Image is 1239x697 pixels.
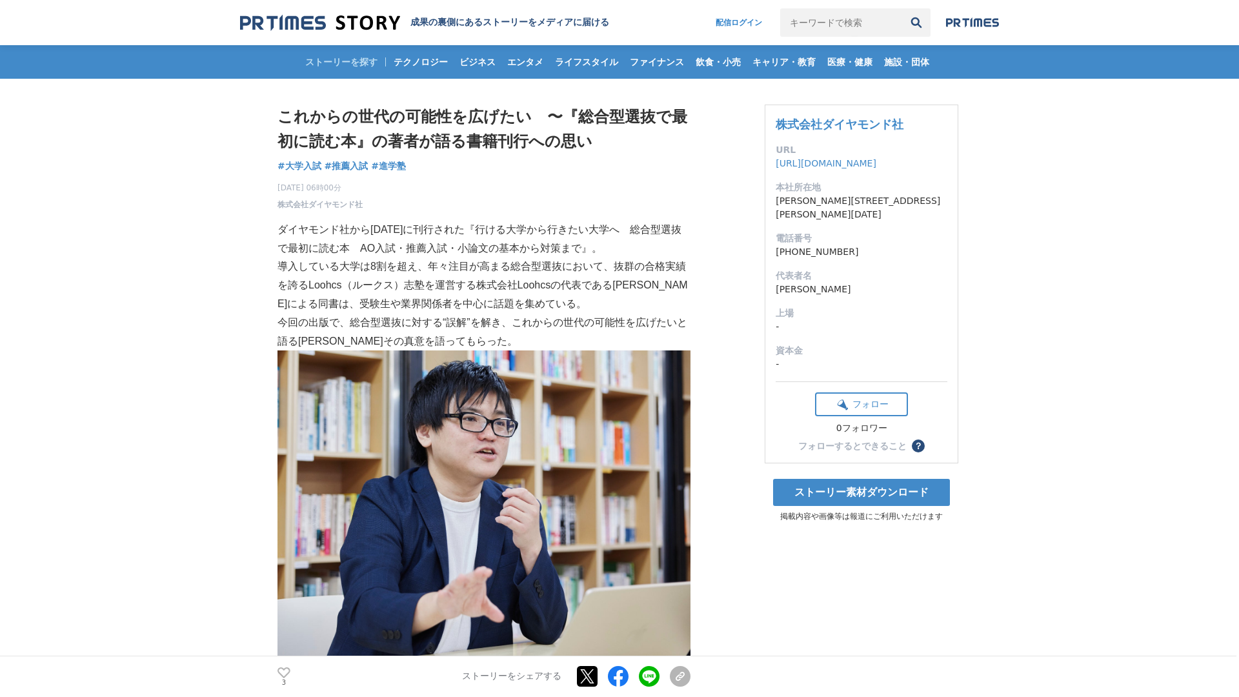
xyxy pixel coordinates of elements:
dd: [PERSON_NAME] [776,283,947,296]
button: フォロー [815,392,908,416]
a: 株式会社ダイヤモンド社 [776,117,903,131]
span: 施設・団体 [879,56,934,68]
p: ダイヤモンド社から[DATE]に刊行された『行ける大学から行きたい大学へ 総合型選抜で最初に読む本 AO入試・推薦入試・小論文の基本から対策まで』。 [277,221,690,258]
dd: - [776,358,947,371]
span: #大学入試 [277,160,321,172]
a: #推薦入試 [325,159,368,173]
input: キーワードで検索 [780,8,902,37]
a: ビジネス [454,45,501,79]
a: エンタメ [502,45,549,79]
a: 施設・団体 [879,45,934,79]
span: 医療・健康 [822,56,878,68]
a: 成果の裏側にあるストーリーをメディアに届ける 成果の裏側にあるストーリーをメディアに届ける [240,14,609,32]
span: キャリア・教育 [747,56,821,68]
span: テクノロジー [388,56,453,68]
span: ライフスタイル [550,56,623,68]
dt: 本社所在地 [776,181,947,194]
dd: - [776,320,947,334]
span: エンタメ [502,56,549,68]
a: 配信ログイン [703,8,775,37]
a: 飲食・小売 [690,45,746,79]
button: ？ [912,439,925,452]
dd: [PHONE_NUMBER] [776,245,947,259]
a: キャリア・教育 [747,45,821,79]
a: #大学入試 [277,159,321,173]
span: 飲食・小売 [690,56,746,68]
img: prtimes [946,17,999,28]
button: 検索 [902,8,931,37]
a: ストーリー素材ダウンロード [773,479,950,506]
h2: 成果の裏側にあるストーリーをメディアに届ける [410,17,609,28]
span: [DATE] 06時00分 [277,182,363,194]
div: フォローするとできること [798,441,907,450]
span: ビジネス [454,56,501,68]
a: 株式会社ダイヤモンド社 [277,199,363,210]
p: 導入している大学は8割を超え、年々注目が高まる総合型選抜において、抜群の合格実績を誇るLoohcs（ルークス）志塾を運営する株式会社Loohcsの代表である[PERSON_NAME]による同書は... [277,258,690,313]
p: 3 [277,680,290,686]
p: 掲載内容や画像等は報道にご利用いただけます [765,511,958,522]
h1: これからの世代の可能性を広げたい 〜『総合型選抜で最初に読む本』の著者が語る書籍刊⾏への思い [277,105,690,154]
span: ファイナンス [625,56,689,68]
a: [URL][DOMAIN_NAME] [776,158,876,168]
a: ファイナンス [625,45,689,79]
dt: 電話番号 [776,232,947,245]
dt: URL [776,143,947,157]
div: 0フォロワー [815,423,908,434]
a: テクノロジー [388,45,453,79]
dt: 代表者名 [776,269,947,283]
span: #推薦入試 [325,160,368,172]
p: 今回の出版で、総合型選抜に対する“誤解”を解き、これからの世代の可能性を広げたいと語る[PERSON_NAME]その真意を語ってもらった。 [277,314,690,351]
dt: 資本金 [776,344,947,358]
a: #進学塾 [371,159,406,173]
dd: [PERSON_NAME][STREET_ADDRESS][PERSON_NAME][DATE] [776,194,947,221]
span: #進学塾 [371,160,406,172]
p: ストーリーをシェアする [462,671,561,683]
img: thumbnail_a1e42290-8c5b-11f0-9be3-074a6b9b5375.jpg [277,350,690,656]
dt: 上場 [776,307,947,320]
a: 医療・健康 [822,45,878,79]
img: 成果の裏側にあるストーリーをメディアに届ける [240,14,400,32]
span: ？ [914,441,923,450]
a: ライフスタイル [550,45,623,79]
